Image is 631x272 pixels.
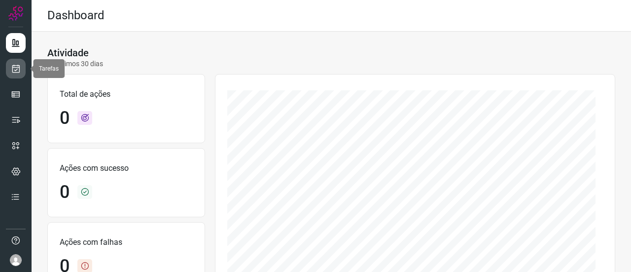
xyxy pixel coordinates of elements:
h2: Dashboard [47,8,105,23]
h1: 0 [60,108,70,129]
h1: 0 [60,182,70,203]
p: Ações com sucesso [60,162,193,174]
span: Tarefas [39,65,59,72]
img: Logo [8,6,23,21]
p: Ações com falhas [60,236,193,248]
img: avatar-user-boy.jpg [10,254,22,266]
h3: Atividade [47,47,89,59]
p: Últimos 30 dias [47,59,103,69]
p: Total de ações [60,88,193,100]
